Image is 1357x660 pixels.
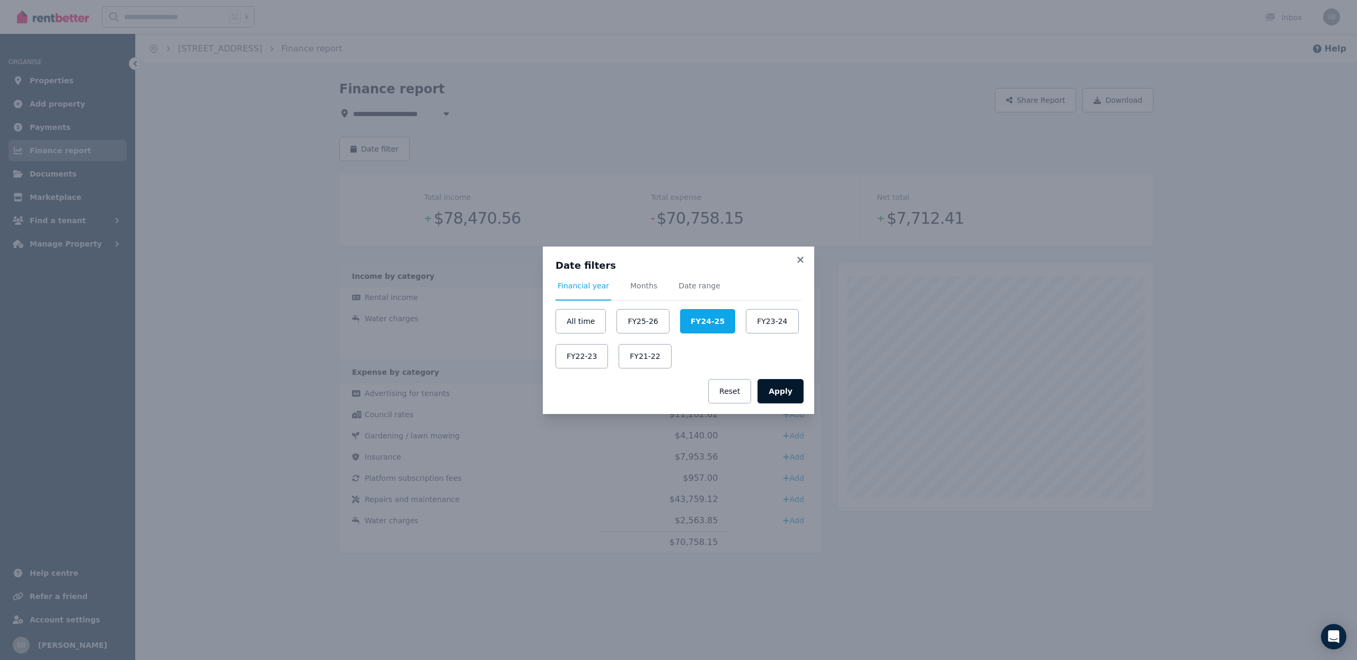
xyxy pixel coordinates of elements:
[556,280,801,301] nav: Tabs
[616,309,669,333] button: FY25-26
[630,280,657,291] span: Months
[556,309,606,333] button: All time
[680,309,735,333] button: FY24-25
[757,379,804,403] button: Apply
[556,259,801,272] h3: Date filters
[558,280,609,291] span: Financial year
[619,344,671,368] button: FY21-22
[678,280,720,291] span: Date range
[556,344,608,368] button: FY22-23
[746,309,798,333] button: FY23-24
[708,379,751,403] button: Reset
[1321,624,1346,649] div: Open Intercom Messenger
